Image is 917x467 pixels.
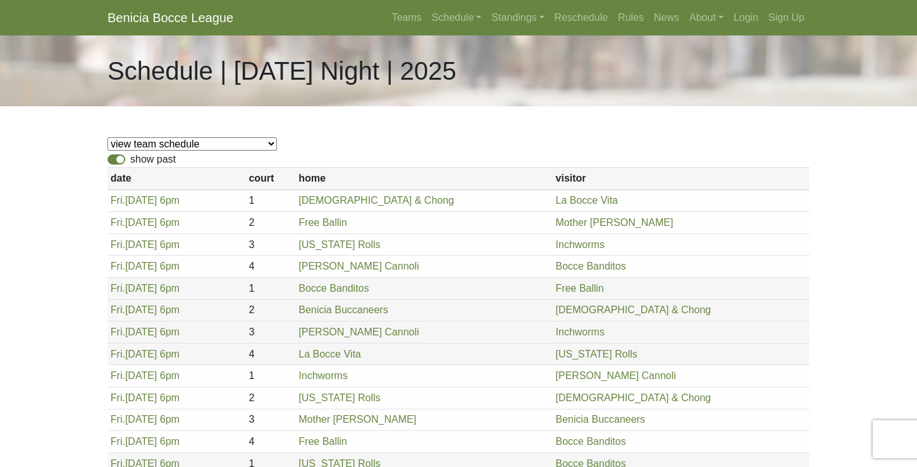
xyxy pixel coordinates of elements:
span: Fri. [111,370,125,381]
span: Fri. [111,283,125,294]
a: Fri.[DATE] 6pm [111,217,180,228]
a: [PERSON_NAME] Cannoli [298,327,419,337]
a: Reschedule [550,5,613,30]
td: 1 [246,365,296,387]
a: Teams [386,5,426,30]
a: Fri.[DATE] 6pm [111,283,180,294]
td: 1 [246,190,296,212]
a: Bocce Banditos [298,283,369,294]
span: Fri. [111,304,125,315]
span: Fri. [111,327,125,337]
a: Login [729,5,763,30]
a: [US_STATE] Rolls [298,239,380,250]
span: Fri. [111,239,125,250]
a: Inchworms [556,239,605,250]
a: Fri.[DATE] 6pm [111,370,180,381]
td: 3 [246,409,296,431]
a: Rules [613,5,649,30]
a: Benicia Buccaneers [298,304,388,315]
a: La Bocce Vita [298,349,360,359]
a: Benicia Bocce League [108,5,233,30]
a: Mother [PERSON_NAME] [556,217,674,228]
td: 4 [246,431,296,453]
a: Free Ballin [556,283,604,294]
a: Fri.[DATE] 6pm [111,261,180,271]
a: Free Ballin [298,217,347,228]
a: Bocce Banditos [556,436,626,447]
a: Fri.[DATE] 6pm [111,349,180,359]
label: show past [130,152,176,167]
a: Fri.[DATE] 6pm [111,327,180,337]
a: Bocce Banditos [556,261,626,271]
th: court [246,168,296,190]
a: Free Ballin [298,436,347,447]
a: Inchworms [556,327,605,337]
span: Fri. [111,261,125,271]
td: 1 [246,277,296,299]
a: [DEMOGRAPHIC_DATA] & Chong [556,304,711,315]
th: home [295,168,552,190]
h1: Schedule | [DATE] Night | 2025 [108,56,456,86]
a: News [649,5,684,30]
a: [US_STATE] Rolls [298,392,380,403]
a: Mother [PERSON_NAME] [298,414,416,425]
a: Benicia Buccaneers [556,414,645,425]
td: 3 [246,321,296,344]
a: [DEMOGRAPHIC_DATA] & Chong [298,195,454,206]
span: Fri. [111,392,125,403]
a: Fri.[DATE] 6pm [111,436,180,447]
th: visitor [553,168,809,190]
a: Fri.[DATE] 6pm [111,239,180,250]
span: Fri. [111,436,125,447]
a: Sign Up [763,5,809,30]
td: 2 [246,299,296,321]
a: [US_STATE] Rolls [556,349,637,359]
td: 2 [246,212,296,234]
a: Standings [486,5,549,30]
span: Fri. [111,349,125,359]
a: Fri.[DATE] 6pm [111,195,180,206]
a: La Bocce Vita [556,195,618,206]
td: 4 [246,343,296,365]
a: About [684,5,729,30]
a: Fri.[DATE] 6pm [111,304,180,315]
a: Fri.[DATE] 6pm [111,392,180,403]
a: Inchworms [298,370,347,381]
td: 3 [246,233,296,256]
a: [PERSON_NAME] Cannoli [298,261,419,271]
a: Schedule [427,5,487,30]
td: 4 [246,256,296,278]
td: 2 [246,387,296,409]
a: Fri.[DATE] 6pm [111,414,180,425]
span: Fri. [111,217,125,228]
th: date [108,168,246,190]
span: Fri. [111,195,125,206]
a: [DEMOGRAPHIC_DATA] & Chong [556,392,711,403]
a: [PERSON_NAME] Cannoli [556,370,676,381]
span: Fri. [111,414,125,425]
